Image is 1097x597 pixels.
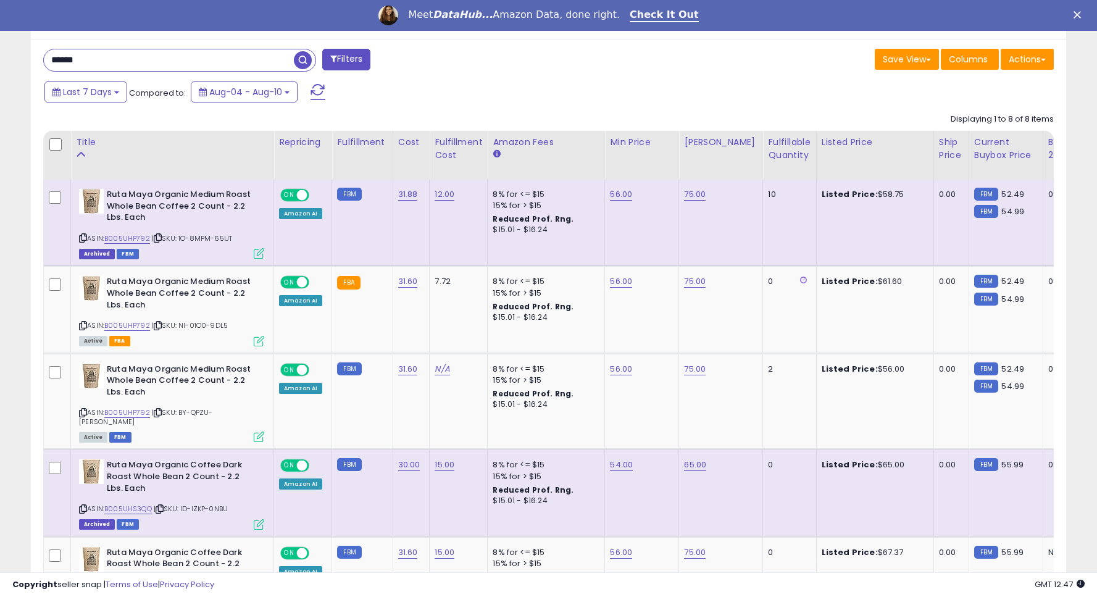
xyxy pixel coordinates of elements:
[822,547,924,558] div: $67.37
[435,363,449,375] a: N/A
[974,380,998,393] small: FBM
[109,432,131,443] span: FBM
[79,189,264,257] div: ASIN:
[939,276,959,287] div: 0.00
[398,188,418,201] a: 31.88
[307,277,327,288] span: OFF
[610,459,633,471] a: 54.00
[951,114,1054,125] div: Displaying 1 to 8 of 8 items
[104,407,150,418] a: B005UHP792
[822,459,878,470] b: Listed Price:
[822,546,878,558] b: Listed Price:
[79,249,115,259] span: Listings that have been deleted from Seller Central
[822,136,928,149] div: Listed Price
[104,320,150,331] a: B005UHP792
[610,188,632,201] a: 56.00
[1001,380,1024,392] span: 54.99
[435,276,478,287] div: 7.72
[398,363,418,375] a: 31.60
[398,546,418,559] a: 31.60
[974,136,1038,162] div: Current Buybox Price
[1001,363,1024,375] span: 52.49
[941,49,999,70] button: Columns
[79,276,264,344] div: ASIN:
[307,190,327,201] span: OFF
[1001,206,1024,217] span: 54.99
[337,276,360,290] small: FBA
[398,459,420,471] a: 30.00
[378,6,398,25] img: Profile image for Georgie
[493,200,595,211] div: 15% for > $15
[1001,293,1024,305] span: 54.99
[282,364,297,375] span: ON
[79,276,104,301] img: 511dmHQVVdL._SL40_.jpg
[493,399,595,410] div: $15.01 - $16.24
[684,275,706,288] a: 75.00
[79,432,107,443] span: All listings currently available for purchase on Amazon
[768,547,806,558] div: 0
[152,233,232,243] span: | SKU: 1O-8MPM-65UT
[768,189,806,200] div: 10
[79,459,104,484] img: 41PHoi1kn7L._SL40_.jpg
[337,546,361,559] small: FBM
[974,293,998,306] small: FBM
[12,579,214,591] div: seller snap | |
[129,87,186,99] span: Compared to:
[433,9,493,20] i: DataHub...
[106,578,158,590] a: Terms of Use
[279,478,322,490] div: Amazon AI
[44,81,127,102] button: Last 7 Days
[974,546,998,559] small: FBM
[322,49,370,70] button: Filters
[107,276,257,314] b: Ruta Maya Organic Medium Roast Whole Bean Coffee 2 Count - 2.2 Lbs. Each
[939,547,959,558] div: 0.00
[104,504,152,514] a: B005UHS3QQ
[107,547,257,585] b: Ruta Maya Organic Coffee Dark Roast Whole Bean 2 Count - 2.2 Lbs. Each
[117,519,139,530] span: FBM
[337,362,361,375] small: FBM
[822,188,878,200] b: Listed Price:
[154,504,228,514] span: | SKU: ID-IZKP-0NBU
[1001,459,1024,470] span: 55.99
[493,558,595,569] div: 15% for > $15
[79,547,104,572] img: 41PHoi1kn7L._SL40_.jpg
[1001,49,1054,70] button: Actions
[875,49,939,70] button: Save View
[337,136,387,149] div: Fulfillment
[337,458,361,471] small: FBM
[493,301,574,312] b: Reduced Prof. Rng.
[493,471,595,482] div: 15% for > $15
[974,275,998,288] small: FBM
[1048,364,1089,375] div: 0%
[768,136,811,162] div: Fulfillable Quantity
[79,459,264,528] div: ASIN:
[1001,275,1024,287] span: 52.49
[1048,189,1089,200] div: 0%
[610,363,632,375] a: 56.00
[76,136,269,149] div: Title
[768,276,806,287] div: 0
[493,547,595,558] div: 8% for <= $15
[107,459,257,497] b: Ruta Maya Organic Coffee Dark Roast Whole Bean 2 Count - 2.2 Lbs. Each
[822,275,878,287] b: Listed Price:
[307,548,327,558] span: OFF
[435,546,454,559] a: 15.00
[152,320,228,330] span: | SKU: NI-01O0-9DL5
[493,388,574,399] b: Reduced Prof. Rng.
[107,189,257,227] b: Ruta Maya Organic Medium Roast Whole Bean Coffee 2 Count - 2.2 Lbs. Each
[398,136,425,149] div: Cost
[939,136,964,162] div: Ship Price
[610,275,632,288] a: 56.00
[768,364,806,375] div: 2
[684,363,706,375] a: 75.00
[398,275,418,288] a: 31.60
[107,364,257,401] b: Ruta Maya Organic Medium Roast Whole Bean Coffee 2 Count - 2.2 Lbs. Each
[79,519,115,530] span: Listings that have been deleted from Seller Central
[1048,547,1089,558] div: N/A
[160,578,214,590] a: Privacy Policy
[768,459,806,470] div: 0
[610,136,674,149] div: Min Price
[63,86,112,98] span: Last 7 Days
[337,188,361,201] small: FBM
[684,459,706,471] a: 65.00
